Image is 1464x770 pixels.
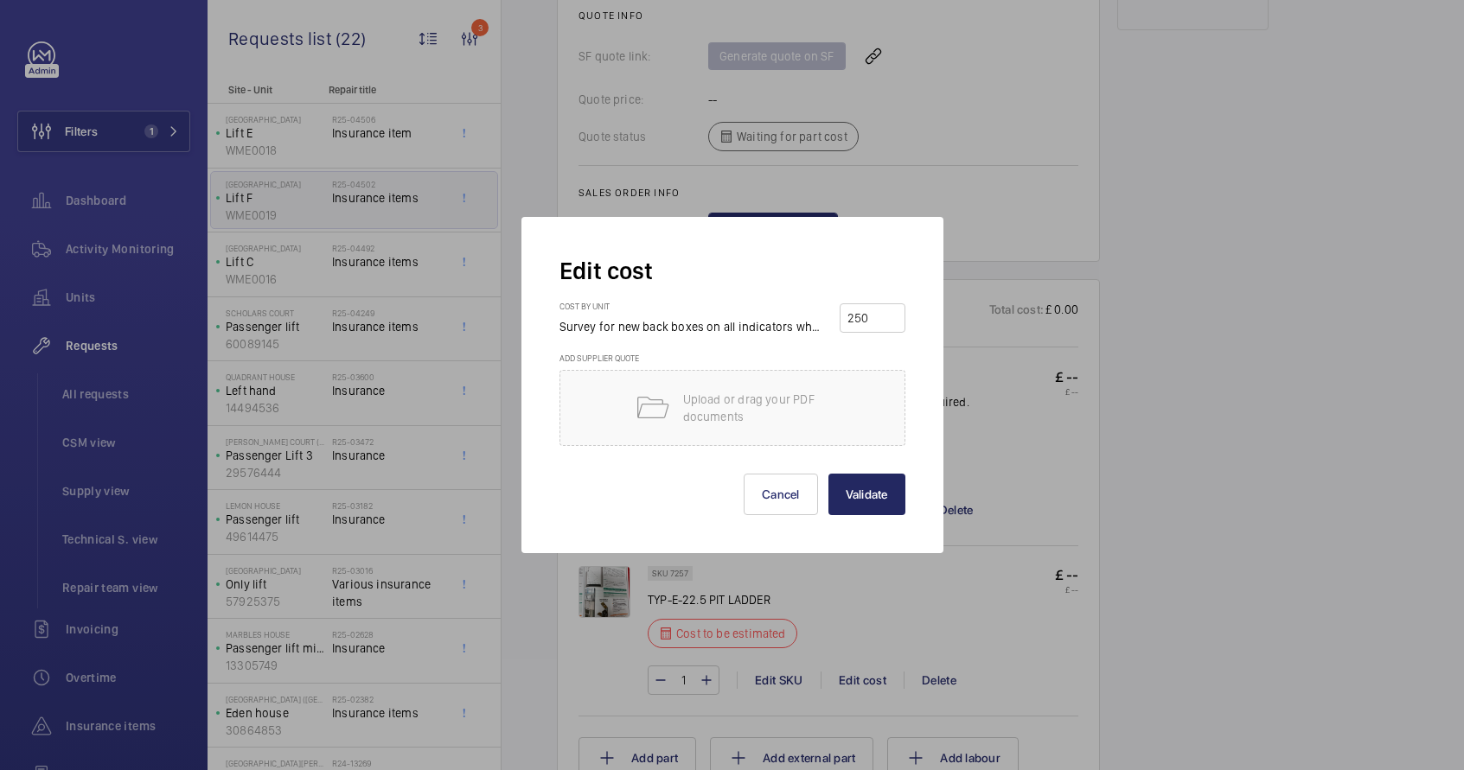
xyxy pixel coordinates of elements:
[559,353,905,370] h3: Add supplier quote
[559,320,881,334] span: Survey for new back boxes on all indicators where required.
[559,255,905,287] h2: Edit cost
[559,301,841,318] h3: Cost by unit
[828,474,905,515] button: Validate
[744,474,818,515] button: Cancel
[683,391,830,425] p: Upload or drag your PDF documents
[846,304,898,332] input: --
